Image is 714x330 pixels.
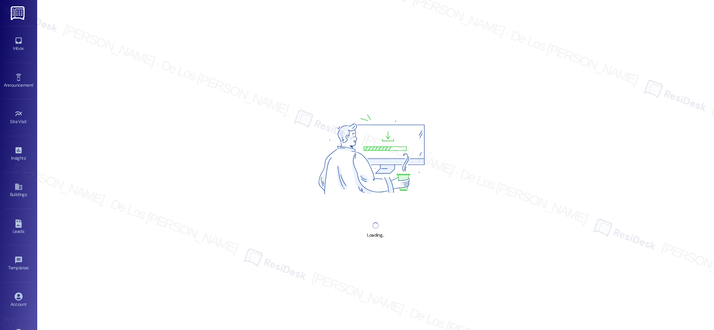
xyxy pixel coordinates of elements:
[4,254,33,274] a: Templates •
[4,108,33,128] a: Site Visit •
[4,217,33,237] a: Leads
[26,154,27,160] span: •
[4,144,33,164] a: Insights •
[11,6,26,20] img: ResiDesk Logo
[27,118,28,123] span: •
[4,34,33,54] a: Inbox
[29,264,30,269] span: •
[4,290,33,310] a: Account
[367,231,384,239] div: Loading...
[4,180,33,201] a: Buildings
[33,81,34,87] span: •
